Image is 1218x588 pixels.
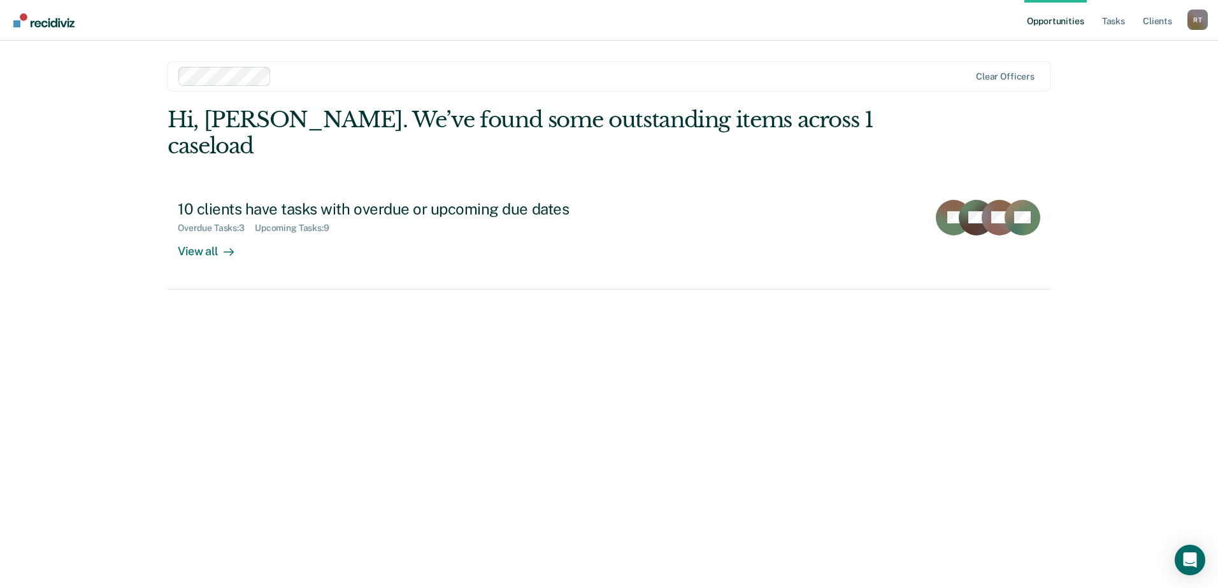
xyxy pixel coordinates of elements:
[178,234,249,258] div: View all
[255,223,340,234] div: Upcoming Tasks : 9
[178,223,255,234] div: Overdue Tasks : 3
[168,107,874,159] div: Hi, [PERSON_NAME]. We’ve found some outstanding items across 1 caseload
[976,71,1035,82] div: Clear officers
[1187,10,1208,30] button: Profile dropdown button
[178,200,625,218] div: 10 clients have tasks with overdue or upcoming due dates
[13,13,75,27] img: Recidiviz
[1175,545,1205,575] div: Open Intercom Messenger
[168,190,1050,290] a: 10 clients have tasks with overdue or upcoming due datesOverdue Tasks:3Upcoming Tasks:9View all
[1187,10,1208,30] div: R T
